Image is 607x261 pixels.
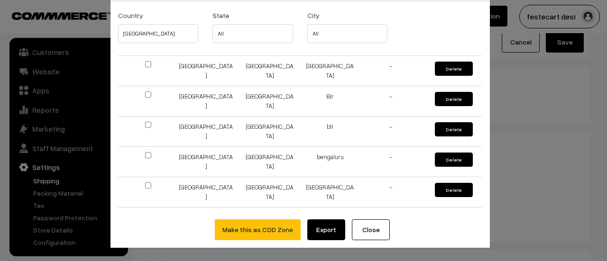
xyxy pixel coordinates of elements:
[300,56,360,86] td: [GEOGRAPHIC_DATA]
[179,147,239,177] td: [GEOGRAPHIC_DATA]
[179,177,239,207] td: [GEOGRAPHIC_DATA]
[307,219,345,240] a: Export
[300,86,360,117] td: Blr
[360,86,421,117] td: -
[352,219,390,240] button: Close
[300,117,360,147] td: blr
[435,153,473,167] button: Delete
[307,10,320,20] label: City
[179,86,239,117] td: [GEOGRAPHIC_DATA]
[360,147,421,177] td: -
[435,62,473,76] button: Delete
[360,177,421,207] td: -
[239,56,300,86] td: [GEOGRAPHIC_DATA]
[239,117,300,147] td: [GEOGRAPHIC_DATA]
[360,117,421,147] td: -
[179,56,239,86] td: [GEOGRAPHIC_DATA]
[435,92,473,106] button: Delete
[360,56,421,86] td: -
[300,147,360,177] td: bengaluru
[435,122,473,136] button: Delete
[435,183,473,197] button: Delete
[239,86,300,117] td: [GEOGRAPHIC_DATA]
[239,147,300,177] td: [GEOGRAPHIC_DATA]
[215,219,301,240] button: Make this as COD Zone
[239,177,300,207] td: [GEOGRAPHIC_DATA]
[212,10,229,20] label: State
[179,117,239,147] td: [GEOGRAPHIC_DATA]
[118,10,143,20] label: Country
[300,177,360,207] td: [GEOGRAPHIC_DATA]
